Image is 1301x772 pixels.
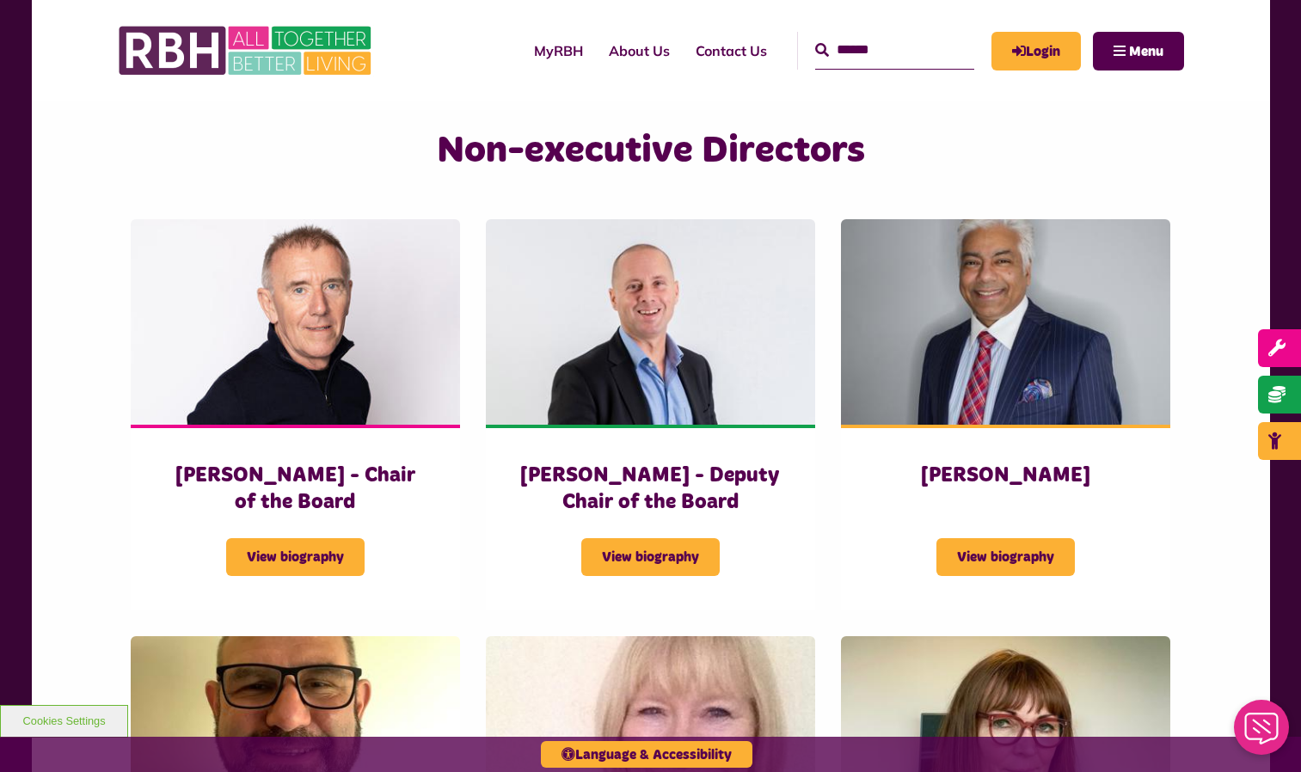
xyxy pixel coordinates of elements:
a: About Us [596,28,683,74]
img: Kevin Brady RBH Chair [131,219,460,426]
span: Menu [1129,45,1163,58]
input: Search [815,32,974,69]
h3: [PERSON_NAME] - Deputy Chair of the Board [520,463,781,516]
span: View biography [226,538,365,576]
h2: Non-executive Directors [295,126,1006,175]
a: Contact Us [683,28,780,74]
a: [PERSON_NAME] View biography [841,219,1170,610]
h3: [PERSON_NAME] - Chair of the Board [165,463,426,516]
a: [PERSON_NAME] - Deputy Chair of the Board View biography [486,219,815,610]
button: Navigation [1093,32,1184,70]
img: Ajman Ali [841,219,1170,426]
span: View biography [581,538,720,576]
img: RBH [118,17,376,84]
a: [PERSON_NAME] - Chair of the Board View biography [131,219,460,610]
h3: [PERSON_NAME] [875,463,1136,489]
a: MyRBH [521,28,596,74]
a: MyRBH [991,32,1081,70]
span: View biography [936,538,1075,576]
img: Larry Gold Head [486,219,815,426]
button: Language & Accessibility [541,741,752,768]
iframe: Netcall Web Assistant for live chat [1224,695,1301,772]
